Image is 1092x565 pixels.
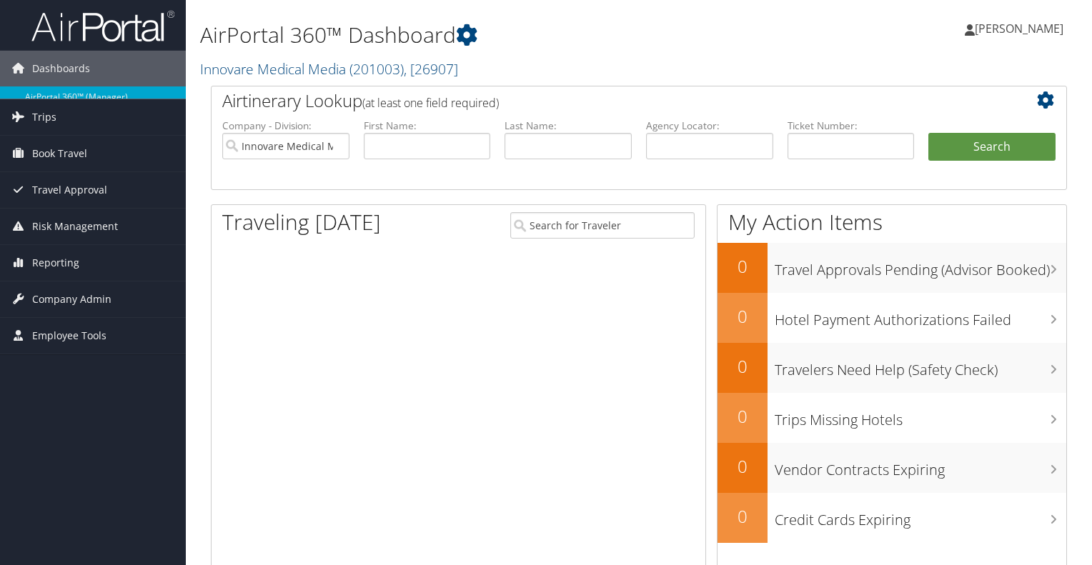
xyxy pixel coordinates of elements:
[775,253,1066,280] h3: Travel Approvals Pending (Advisor Booked)
[222,89,984,113] h2: Airtinerary Lookup
[718,404,768,429] h2: 0
[222,207,381,237] h1: Traveling [DATE]
[32,209,118,244] span: Risk Management
[775,503,1066,530] h3: Credit Cards Expiring
[975,21,1063,36] span: [PERSON_NAME]
[775,353,1066,380] h3: Travelers Need Help (Safety Check)
[788,119,915,133] label: Ticket Number:
[718,354,768,379] h2: 0
[32,99,56,135] span: Trips
[775,303,1066,330] h3: Hotel Payment Authorizations Failed
[32,318,106,354] span: Employee Tools
[646,119,773,133] label: Agency Locator:
[718,304,768,329] h2: 0
[775,453,1066,480] h3: Vendor Contracts Expiring
[200,20,785,50] h1: AirPortal 360™ Dashboard
[718,443,1066,493] a: 0Vendor Contracts Expiring
[718,343,1066,393] a: 0Travelers Need Help (Safety Check)
[32,245,79,281] span: Reporting
[31,9,174,43] img: airportal-logo.png
[32,172,107,208] span: Travel Approval
[718,293,1066,343] a: 0Hotel Payment Authorizations Failed
[222,119,349,133] label: Company - Division:
[32,51,90,86] span: Dashboards
[775,403,1066,430] h3: Trips Missing Hotels
[718,393,1066,443] a: 0Trips Missing Hotels
[364,119,491,133] label: First Name:
[718,504,768,529] h2: 0
[928,133,1056,161] button: Search
[718,207,1066,237] h1: My Action Items
[505,119,632,133] label: Last Name:
[362,95,499,111] span: (at least one field required)
[349,59,404,79] span: ( 201003 )
[718,454,768,479] h2: 0
[32,136,87,171] span: Book Travel
[718,243,1066,293] a: 0Travel Approvals Pending (Advisor Booked)
[718,493,1066,543] a: 0Credit Cards Expiring
[718,254,768,279] h2: 0
[510,212,695,239] input: Search for Traveler
[404,59,458,79] span: , [ 26907 ]
[32,281,111,317] span: Company Admin
[200,59,458,79] a: Innovare Medical Media
[965,7,1078,50] a: [PERSON_NAME]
